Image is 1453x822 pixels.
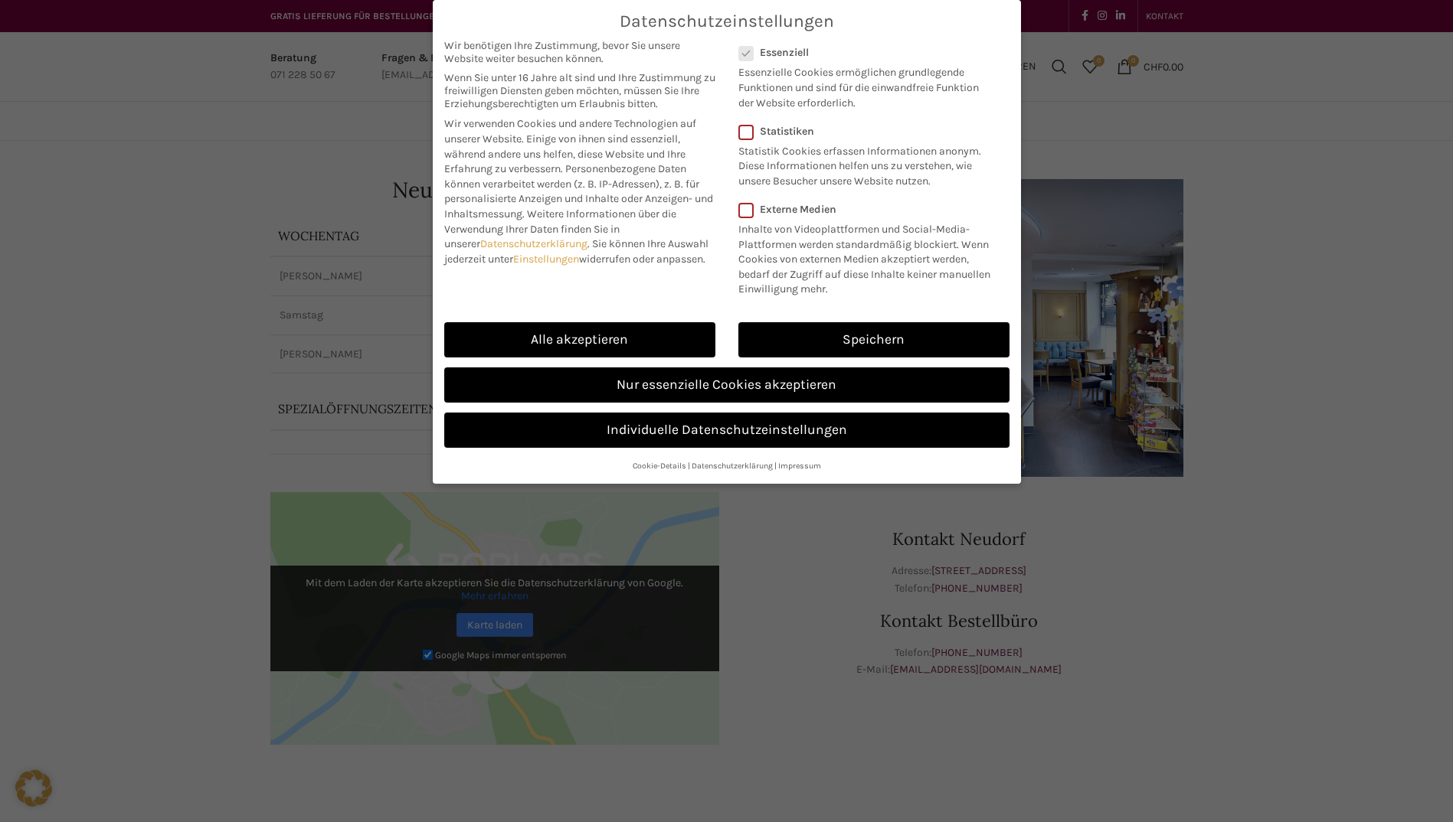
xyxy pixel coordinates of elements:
[738,46,990,59] label: Essenziell
[444,367,1010,403] a: Nur essenzielle Cookies akzeptieren
[480,237,587,250] a: Datenschutzerklärung
[444,413,1010,448] a: Individuelle Datenschutzeinstellungen
[738,322,1010,357] a: Speichern
[444,39,715,65] span: Wir benötigen Ihre Zustimmung, bevor Sie unsere Website weiter besuchen können.
[738,138,990,189] p: Statistik Cookies erfassen Informationen anonym. Diese Informationen helfen uns zu verstehen, wie...
[738,216,1000,297] p: Inhalte von Videoplattformen und Social-Media-Plattformen werden standardmäßig blockiert. Wenn Co...
[444,322,715,357] a: Alle akzeptieren
[444,162,713,220] span: Personenbezogene Daten können verarbeitet werden (z. B. IP-Adressen), z. B. für personalisierte A...
[778,461,821,471] a: Impressum
[513,253,579,266] a: Einstellungen
[633,461,686,471] a: Cookie-Details
[444,237,709,266] span: Sie können Ihre Auswahl jederzeit unter widerrufen oder anpassen.
[738,203,1000,216] label: Externe Medien
[620,11,834,31] span: Datenschutzeinstellungen
[444,207,676,250] span: Weitere Informationen über die Verwendung Ihrer Daten finden Sie in unserer .
[738,125,990,138] label: Statistiken
[738,59,990,110] p: Essenzielle Cookies ermöglichen grundlegende Funktionen und sind für die einwandfreie Funktion de...
[444,71,715,110] span: Wenn Sie unter 16 Jahre alt sind und Ihre Zustimmung zu freiwilligen Diensten geben möchten, müss...
[444,117,696,175] span: Wir verwenden Cookies und andere Technologien auf unserer Website. Einige von ihnen sind essenzie...
[692,461,773,471] a: Datenschutzerklärung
